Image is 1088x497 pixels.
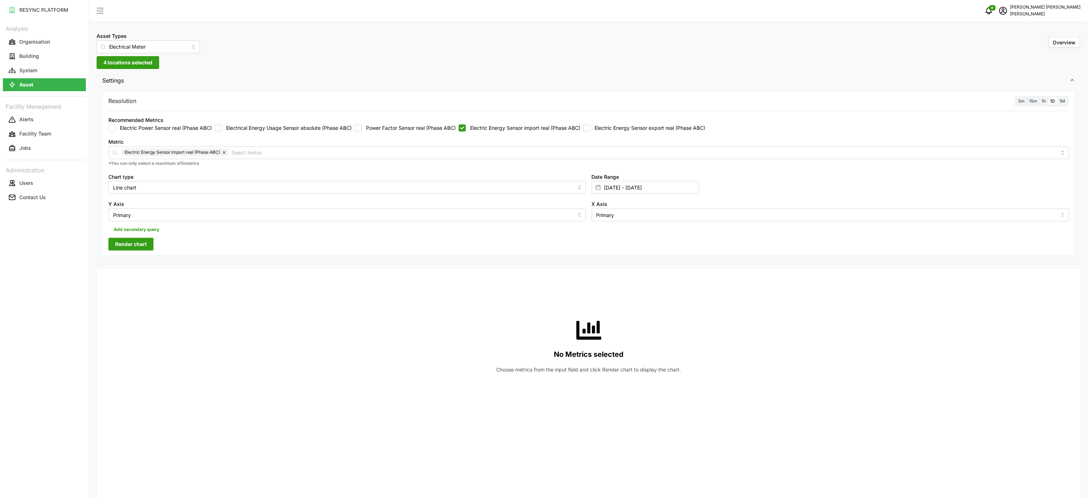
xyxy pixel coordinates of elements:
[3,191,86,204] button: Contact Us
[108,181,586,194] input: Select chart type
[116,124,212,132] label: Electric Power Sensor real (Phase ABC)
[3,35,86,49] a: Organisation
[19,194,46,201] p: Contact Us
[3,63,86,78] a: System
[1053,39,1076,45] span: Overview
[97,72,1081,89] button: Settings
[19,179,33,187] p: Users
[125,148,220,156] span: Electric Energy Sensor import real (Phase ABC)
[108,208,586,221] input: Select Y axis
[3,176,86,190] a: Users
[3,35,86,48] button: Organisation
[108,238,153,251] button: Render chart
[19,130,51,137] p: Facility Team
[19,6,68,14] p: RESYNC PLATFORM
[497,366,681,373] p: Choose metrics from the input field and click Render chart to display the chart.
[1010,4,1081,11] p: [PERSON_NAME] [PERSON_NAME]
[108,173,133,181] label: Chart type
[1029,98,1038,104] span: 15m
[3,128,86,141] button: Facility Team
[3,113,86,126] button: Alerts
[1042,98,1046,104] span: 1h
[996,4,1010,18] button: schedule
[108,200,124,208] label: Y Axis
[1019,98,1025,104] span: 5m
[102,72,1070,89] span: Settings
[108,161,1069,167] p: *You can only select a maximum of 5 metrics
[1060,98,1065,104] span: 1M
[108,97,136,105] p: Resolution
[19,144,31,152] p: Jobs
[19,53,39,60] p: Building
[982,4,996,18] button: notifications
[3,141,86,156] a: Jobs
[222,124,352,132] label: Electrical Energy Usage Sensor absolute (Phase ABC)
[3,3,86,17] a: RESYNC PLATFORM
[554,349,624,360] p: No Metrics selected
[3,23,86,33] p: Analysis
[1050,98,1055,104] span: 1D
[3,78,86,91] button: Asset
[991,5,994,10] span: 0
[3,113,86,127] a: Alerts
[590,124,705,132] label: Electric Energy Sensor export real (Phase ABC)
[3,64,86,77] button: System
[3,164,86,175] p: Administration
[108,138,124,146] label: Metric
[3,50,86,63] button: Building
[362,124,456,132] label: Power Factor Sensor real (Phase ABC)
[592,173,619,181] label: Date Range
[115,238,147,250] span: Render chart
[466,124,580,132] label: Electric Energy Sensor import real (Phase ABC)
[592,208,1069,221] input: Select X axis
[232,148,1057,156] input: Select metric
[3,127,86,141] a: Facility Team
[3,142,86,155] button: Jobs
[592,200,608,208] label: X Axis
[108,116,164,124] div: Recommended Metrics
[97,89,1081,264] div: Settings
[103,56,152,69] span: 4 locations selected
[3,78,86,92] a: Asset
[3,101,86,111] p: Facility Management
[3,49,86,63] a: Building
[19,38,50,45] p: Organisation
[97,32,127,40] label: Asset Types
[19,67,37,74] p: System
[97,56,159,69] button: 4 locations selected
[3,177,86,190] button: Users
[108,224,165,235] button: Add secondary query
[1010,11,1081,18] p: [PERSON_NAME]
[19,116,34,123] p: Alerts
[19,81,33,88] p: Asset
[592,181,699,194] input: Select date range
[114,225,159,235] span: Add secondary query
[3,4,86,16] button: RESYNC PLATFORM
[3,190,86,205] a: Contact Us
